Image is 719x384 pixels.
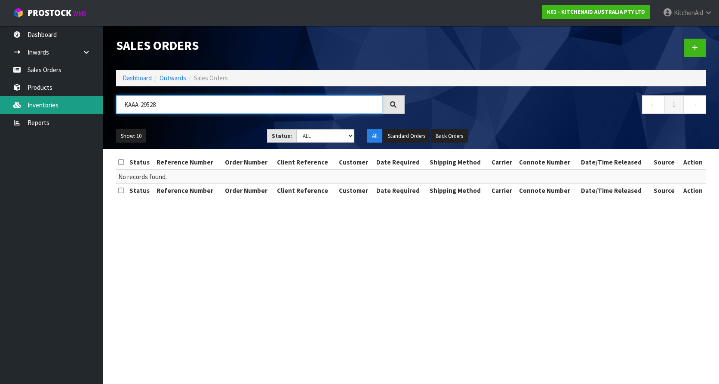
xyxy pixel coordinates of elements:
[547,8,645,15] strong: K01 - KITCHENAID AUSTRALIA PTY LTD
[127,155,155,169] th: Status
[116,129,146,143] button: Show: 10
[160,74,186,82] a: Outwards
[13,7,24,18] img: cube-alt.png
[223,155,275,169] th: Order Number
[367,129,382,143] button: All
[418,95,706,116] nav: Page navigation
[383,129,430,143] button: Standard Orders
[275,184,337,198] th: Client Reference
[116,170,706,184] td: No records found.
[194,74,228,82] span: Sales Orders
[683,95,706,114] a: →
[374,184,427,198] th: Date Required
[154,184,222,198] th: Reference Number
[154,155,222,169] th: Reference Number
[374,155,427,169] th: Date Required
[337,184,374,198] th: Customer
[223,184,275,198] th: Order Number
[579,184,651,198] th: Date/Time Released
[28,7,71,18] span: ProStock
[275,155,337,169] th: Client Reference
[674,9,703,17] span: KitchenAid
[127,184,155,198] th: Status
[489,184,517,198] th: Carrier
[517,155,579,169] th: Connote Number
[73,9,86,18] small: WMS
[579,155,651,169] th: Date/Time Released
[116,39,405,52] h1: Sales Orders
[337,155,374,169] th: Customer
[642,95,665,114] a: ←
[680,184,706,198] th: Action
[427,184,489,198] th: Shipping Method
[431,129,468,143] button: Back Orders
[489,155,517,169] th: Carrier
[427,155,489,169] th: Shipping Method
[123,74,152,82] a: Dashboard
[651,184,680,198] th: Source
[680,155,706,169] th: Action
[116,95,382,114] input: Search sales orders
[272,132,292,140] strong: Status:
[517,184,579,198] th: Connote Number
[664,95,684,114] a: 1
[651,155,680,169] th: Source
